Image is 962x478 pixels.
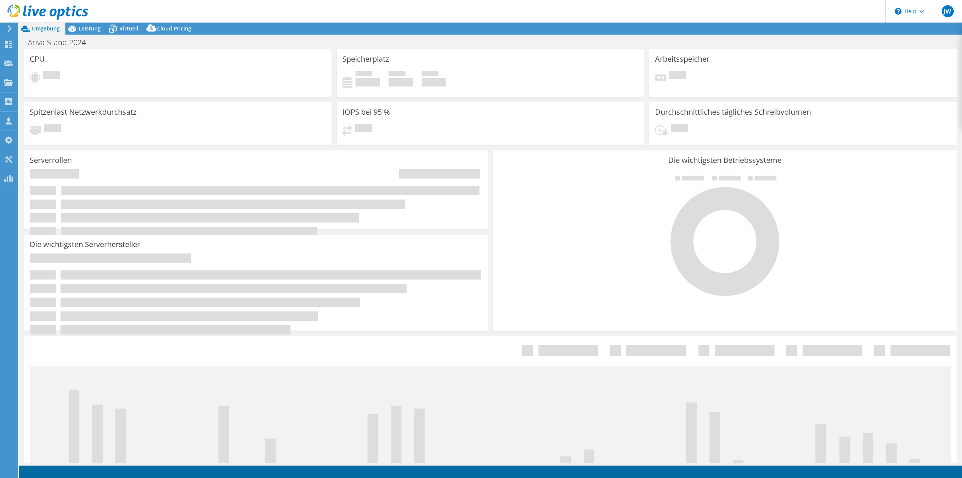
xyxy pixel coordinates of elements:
[119,25,138,32] span: Virtuell
[79,25,101,32] span: Leistung
[30,108,136,116] h3: Spitzenlast Netzwerkdurchsatz
[355,124,372,134] span: Ausstehend
[389,78,413,86] h4: 0 GiB
[655,55,709,63] h3: Arbeitsspeicher
[32,25,60,32] span: Umgebung
[342,55,389,63] h3: Speicherplatz
[24,38,97,47] h1: Ariva-Stand-2024
[655,108,811,116] h3: Durchschnittliches tägliches Schreibvolumen
[942,5,954,17] span: JW
[30,55,45,63] h3: CPU
[30,240,140,249] h3: Die wichtigsten Serverhersteller
[895,8,901,15] svg: \n
[30,156,72,164] h3: Serverrollen
[43,71,60,81] span: Ausstehend
[422,71,439,78] span: Insgesamt
[422,78,446,86] h4: 0 GiB
[671,124,688,134] span: Ausstehend
[499,156,951,164] h3: Die wichtigsten Betriebssysteme
[355,71,372,78] span: Belegt
[44,124,61,134] span: Ausstehend
[355,78,380,86] h4: 0 GiB
[669,71,686,81] span: Ausstehend
[157,25,191,32] span: Cloud Pricing
[342,108,390,116] h3: IOPS bei 95 %
[389,71,405,78] span: Verfügbar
